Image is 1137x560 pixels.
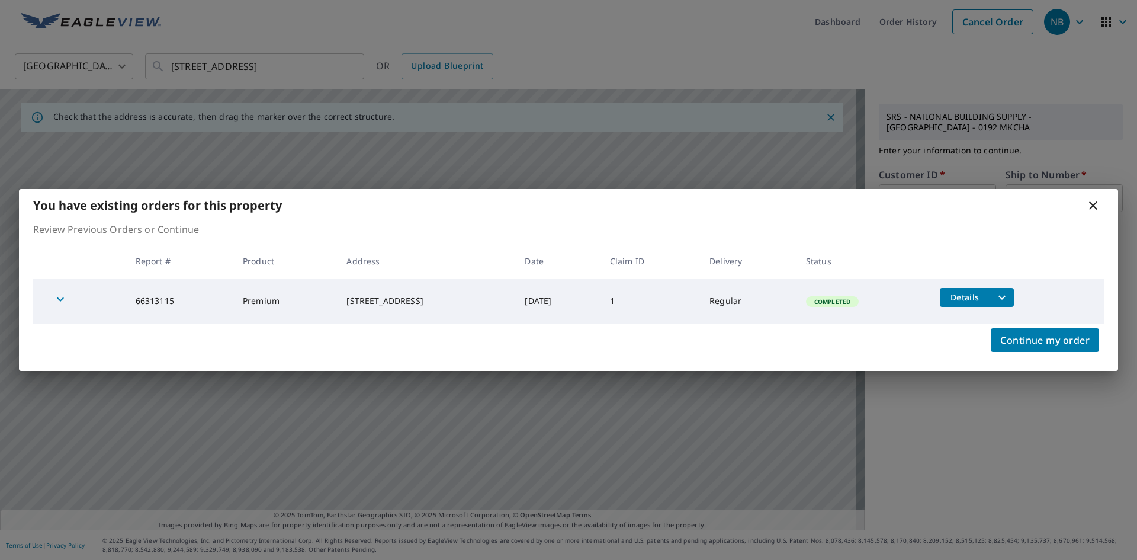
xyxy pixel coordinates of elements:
[346,295,506,307] div: [STREET_ADDRESS]
[1000,332,1090,348] span: Continue my order
[796,244,930,279] th: Status
[233,244,337,279] th: Product
[947,292,982,303] span: Details
[126,244,233,279] th: Report #
[33,197,282,213] b: You have existing orders for this property
[700,244,796,279] th: Delivery
[515,279,600,324] td: [DATE]
[600,244,700,279] th: Claim ID
[233,279,337,324] td: Premium
[33,222,1104,236] p: Review Previous Orders or Continue
[700,279,796,324] td: Regular
[515,244,600,279] th: Date
[940,288,990,307] button: detailsBtn-66313115
[807,297,857,306] span: Completed
[991,328,1099,352] button: Continue my order
[337,244,515,279] th: Address
[600,279,700,324] td: 1
[990,288,1014,307] button: filesDropdownBtn-66313115
[126,279,233,324] td: 66313115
